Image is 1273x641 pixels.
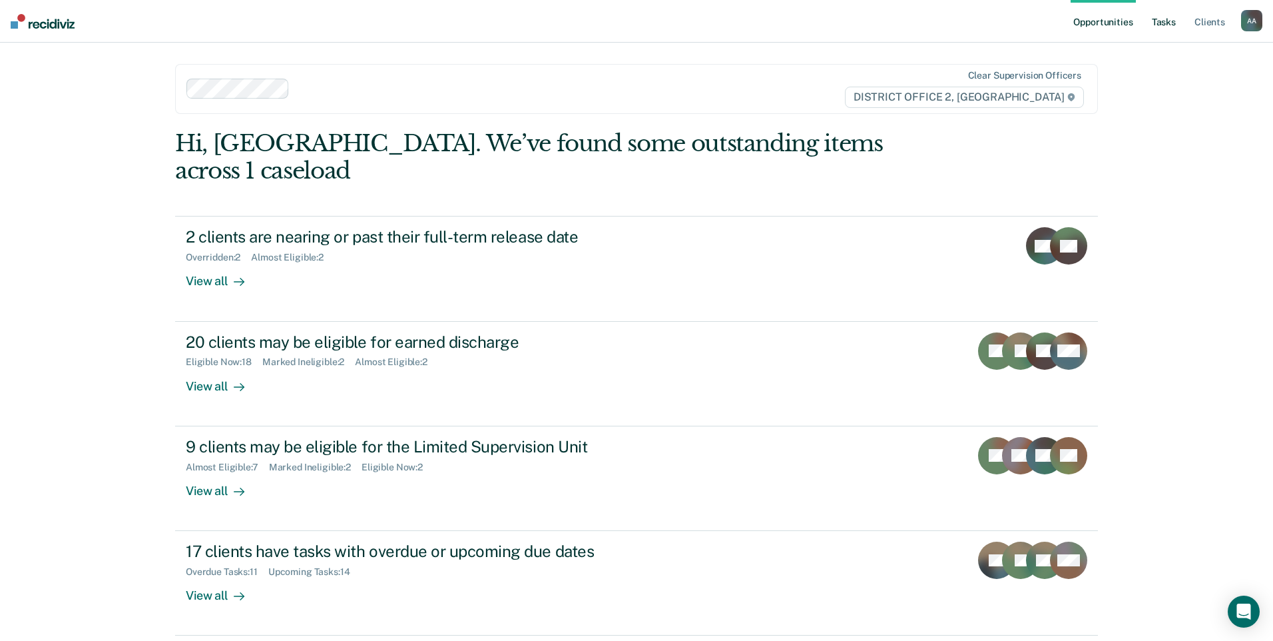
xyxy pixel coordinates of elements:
[186,542,653,561] div: 17 clients have tasks with overdue or upcoming due dates
[1241,10,1262,31] div: A A
[845,87,1084,108] span: DISTRICT OFFICE 2, [GEOGRAPHIC_DATA]
[175,216,1098,321] a: 2 clients are nearing or past their full-term release dateOverridden:2Almost Eligible:2View all
[186,437,653,456] div: 9 clients may be eligible for the Limited Supervision Unit
[186,472,260,498] div: View all
[186,332,653,352] div: 20 clients may be eligible for earned discharge
[1241,10,1262,31] button: AA
[362,462,433,473] div: Eligible Now : 2
[175,322,1098,426] a: 20 clients may be eligible for earned dischargeEligible Now:18Marked Ineligible:2Almost Eligible:...
[1228,596,1260,628] div: Open Intercom Messenger
[175,130,913,185] div: Hi, [GEOGRAPHIC_DATA]. We’ve found some outstanding items across 1 caseload
[186,462,269,473] div: Almost Eligible : 7
[355,356,438,368] div: Almost Eligible : 2
[186,252,251,263] div: Overridden : 2
[186,368,260,394] div: View all
[186,227,653,247] div: 2 clients are nearing or past their full-term release date
[186,566,268,578] div: Overdue Tasks : 11
[262,356,355,368] div: Marked Ineligible : 2
[186,263,260,289] div: View all
[186,578,260,604] div: View all
[251,252,334,263] div: Almost Eligible : 2
[175,426,1098,531] a: 9 clients may be eligible for the Limited Supervision UnitAlmost Eligible:7Marked Ineligible:2Eli...
[11,14,75,29] img: Recidiviz
[175,531,1098,636] a: 17 clients have tasks with overdue or upcoming due datesOverdue Tasks:11Upcoming Tasks:14View all
[186,356,262,368] div: Eligible Now : 18
[268,566,361,578] div: Upcoming Tasks : 14
[968,70,1081,81] div: Clear supervision officers
[269,462,362,473] div: Marked Ineligible : 2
